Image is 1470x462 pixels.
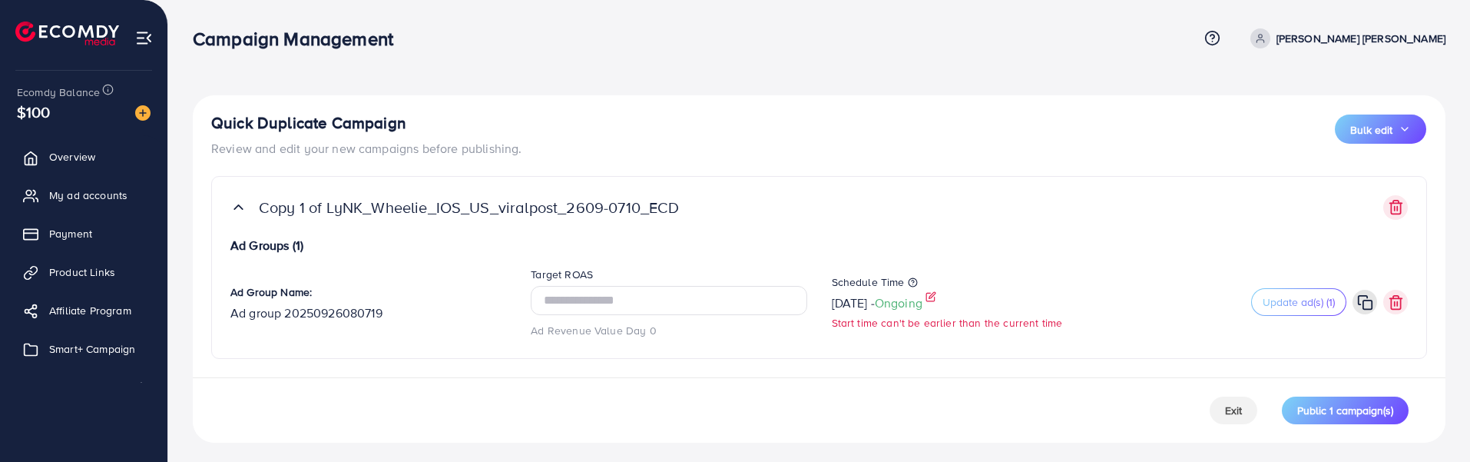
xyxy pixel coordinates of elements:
a: My ad accounts [12,180,156,211]
p: Copy 1 of LyNK_Wheelie_IOS_US_viralpost_2609-0710_ECD [259,198,679,217]
span: Overview [49,149,95,165]
img: image [135,105,151,121]
span: Product Links [49,264,115,280]
a: Herotive AI [12,372,156,403]
span: Update ad(s) (1) [1263,294,1335,310]
span: Ecomdy Balance [17,85,100,100]
span: Bulk edit [1350,122,1392,138]
span: My ad accounts [49,188,127,203]
a: [PERSON_NAME] [PERSON_NAME] [1244,28,1445,48]
span: Ongoing [875,294,922,311]
p: Review and edit your new campaigns before publishing. [211,139,521,158]
h4: Quick Duplicate Campaign [211,114,521,133]
span: Herotive AI [49,380,104,395]
p: [DATE] - [832,294,922,312]
label: Target ROAS [531,267,593,282]
button: Bulk edit [1334,114,1427,145]
label: Ad Group Name: [230,284,312,300]
img: logo [15,22,119,45]
button: Exit [1210,397,1257,424]
small: Start time can't be earlier than the current time [832,315,1107,331]
button: Public 1 campaign(s) [1282,397,1409,424]
a: Product Links [12,257,156,288]
span: Affiliate Program [49,303,131,318]
iframe: Chat [1405,393,1458,450]
label: Schedule Time [832,274,1107,290]
a: Smart+ Campaign [12,334,156,364]
h3: Campaign Management [193,28,406,50]
span: Exit [1225,403,1242,418]
button: Update ad(s) (1) [1251,288,1346,316]
span: Smart+ Campaign [49,341,135,357]
h6: Ad Groups (1) [230,238,1408,253]
span: Public 1 campaign(s) [1297,403,1393,418]
a: Affiliate Program [12,295,156,326]
p: Ad group 20250926080719 [230,304,382,322]
a: Overview [12,141,156,172]
img: menu [135,29,153,47]
button: Bulk edit [1335,115,1426,144]
p: Ad Revenue Value Day 0 [531,321,806,340]
p: [PERSON_NAME] [PERSON_NAME] [1276,29,1445,48]
a: Payment [12,218,156,249]
span: Payment [49,226,92,241]
span: $100 [17,101,51,123]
